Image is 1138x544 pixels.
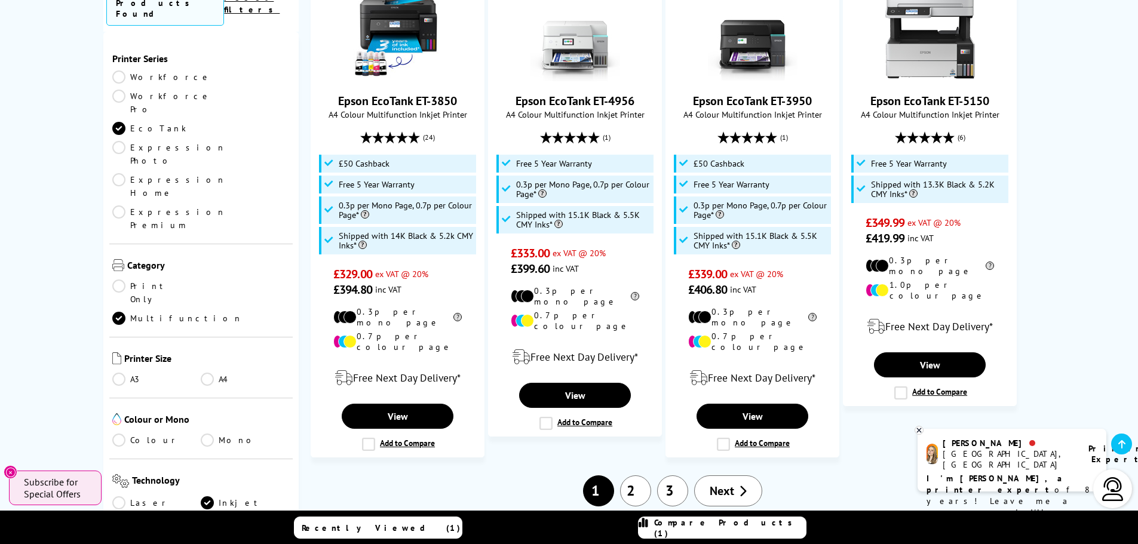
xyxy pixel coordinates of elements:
[339,201,474,220] span: 0.3p per Mono Page, 0.7p per Colour Page*
[339,180,415,189] span: Free 5 Year Warranty
[710,483,734,499] span: Next
[333,331,462,352] li: 0.7p per colour page
[511,245,550,261] span: £333.00
[1101,477,1125,501] img: user-headset-light.svg
[849,310,1010,343] div: modal_delivery
[112,141,226,167] a: Expression Photo
[894,386,967,399] label: Add to Compare
[688,266,727,282] span: £339.00
[730,284,756,295] span: inc VAT
[495,340,655,374] div: modal_delivery
[927,473,1066,495] b: I'm [PERSON_NAME], a printer expert
[362,438,435,451] label: Add to Compare
[638,517,806,539] a: Compare Products (1)
[780,126,788,149] span: (1)
[112,413,121,425] img: Colour or Mono
[201,496,290,509] a: Inkjet
[943,438,1073,448] div: [PERSON_NAME]
[672,361,833,395] div: modal_delivery
[885,72,975,84] a: Epson EcoTank ET-5150
[530,72,620,84] a: Epson EcoTank ET-4956
[654,517,806,539] span: Compare Products (1)
[342,404,453,429] a: View
[511,310,639,331] li: 0.7p per colour page
[112,205,226,232] a: Expression Premium
[333,266,372,282] span: £329.00
[620,475,651,506] a: 2
[730,268,783,279] span: ex VAT @ 20%
[871,159,947,168] span: Free 5 Year Warranty
[516,180,651,199] span: 0.3p per Mono Page, 0.7p per Colour Page*
[943,448,1073,470] div: [GEOGRAPHIC_DATA], [GEOGRAPHIC_DATA]
[511,261,550,276] span: £399.60
[124,413,290,428] span: Colour or Mono
[694,180,769,189] span: Free 5 Year Warranty
[519,383,630,408] a: View
[112,434,201,447] a: Colour
[553,247,606,259] span: ex VAT @ 20%
[603,126,611,149] span: (1)
[112,474,130,488] img: Technology
[688,306,817,328] li: 0.3p per mono page
[866,215,904,230] span: £349.99
[694,201,829,220] span: 0.3p per Mono Page, 0.7p per Colour Page*
[708,72,797,84] a: Epson EcoTank ET-3950
[112,259,124,271] img: Category
[201,373,290,386] a: A4
[112,312,243,325] a: Multifunction
[375,284,401,295] span: inc VAT
[657,475,688,506] a: 3
[866,230,904,246] span: £419.99
[927,473,1097,530] p: of 8 years! Leave me a message and I'll respond ASAP
[112,53,290,64] span: Printer Series
[339,231,474,250] span: Shipped with 14K Black & 5.2k CMY Inks*
[124,352,290,367] span: Printer Size
[302,523,461,533] span: Recently Viewed (1)
[553,263,579,274] span: inc VAT
[672,109,833,120] span: A4 Colour Multifunction Inkjet Printer
[24,476,90,500] span: Subscribe for Special Offers
[353,72,443,84] a: Epson EcoTank ET-3850
[132,474,290,490] span: Technology
[112,279,201,306] a: Print Only
[112,122,201,135] a: EcoTank
[870,93,989,109] a: Epson EcoTank ET-5150
[871,180,1006,199] span: Shipped with 13.3K Black & 5.2K CMY Inks*
[511,285,639,307] li: 0.3p per mono page
[201,434,290,447] a: Mono
[688,331,817,352] li: 0.7p per colour page
[112,496,201,509] a: Laser
[112,90,211,116] a: Workforce Pro
[866,255,994,276] li: 0.3p per mono page
[849,109,1010,120] span: A4 Colour Multifunction Inkjet Printer
[516,159,592,168] span: Free 5 Year Warranty
[694,159,744,168] span: £50 Cashback
[375,268,428,279] span: ex VAT @ 20%
[907,217,961,228] span: ex VAT @ 20%
[112,70,211,84] a: Workforce
[127,259,290,273] span: Category
[907,232,934,244] span: inc VAT
[539,417,612,430] label: Add to Compare
[112,352,121,364] img: Printer Size
[338,93,457,109] a: Epson EcoTank ET-3850
[4,465,17,479] button: Close
[294,517,462,539] a: Recently Viewed (1)
[927,444,938,465] img: amy-livechat.png
[317,361,478,395] div: modal_delivery
[866,279,994,301] li: 1.0p per colour page
[958,126,965,149] span: (6)
[874,352,985,377] a: View
[694,475,762,506] a: Next
[693,93,812,109] a: Epson EcoTank ET-3950
[688,282,727,297] span: £406.80
[717,438,790,451] label: Add to Compare
[333,282,372,297] span: £394.80
[317,109,478,120] span: A4 Colour Multifunction Inkjet Printer
[423,126,435,149] span: (24)
[112,373,201,386] a: A3
[516,93,634,109] a: Epson EcoTank ET-4956
[333,306,462,328] li: 0.3p per mono page
[112,173,226,199] a: Expression Home
[516,210,651,229] span: Shipped with 15.1K Black & 5.5K CMY Inks*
